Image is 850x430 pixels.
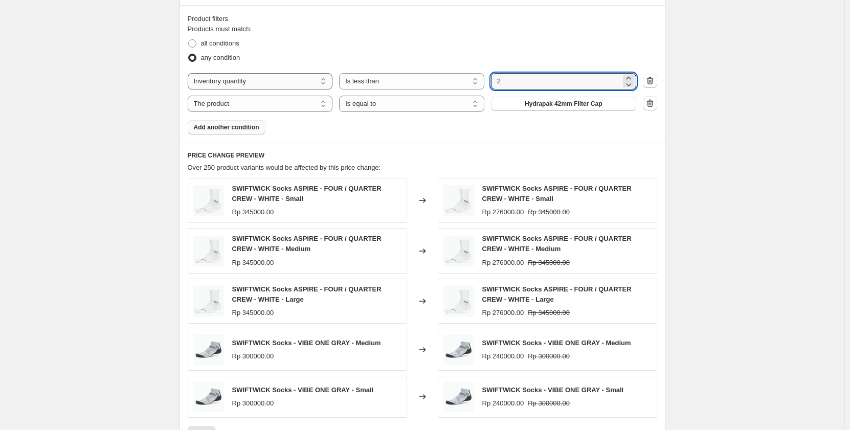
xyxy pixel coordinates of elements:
[482,285,632,303] span: SWIFTWICK Socks ASPIRE - FOUR / QUARTER CREW - WHITE - Large
[232,398,274,409] div: Rp 300000.00
[528,351,570,361] strike: Rp 300000.00
[201,54,240,61] span: any condition
[525,100,602,108] span: Hydrapak 42mm Filter Cap
[482,351,524,361] div: Rp 240000.00
[482,207,524,217] div: Rp 276000.00
[232,235,382,253] span: SWIFTWICK Socks ASPIRE - FOUR / QUARTER CREW - WHITE - Medium
[188,164,381,171] span: Over 250 product variants would be affected by this price change:
[232,258,274,268] div: Rp 345000.00
[201,39,239,47] span: all conditions
[482,185,632,202] span: SWIFTWICK Socks ASPIRE - FOUR / QUARTER CREW - WHITE - Small
[188,25,252,33] span: Products must match:
[193,381,224,412] img: vibe-gray-ankle-socks-1-profile-1f140zz_5000x_b4742e56-2583-4a22-8c3b-e51b23621b56_80x.jpg
[232,351,274,361] div: Rp 300000.00
[188,14,657,24] div: Product filters
[193,286,224,316] img: swiftwick-aspire-white-quarter-crew-socks-4-profile-4c020zz-RESHOOT_5000x_4b963adc-71dd-466a-a0b0...
[528,308,570,318] strike: Rp 345000.00
[232,308,274,318] div: Rp 345000.00
[482,339,631,347] span: SWIFTWICK Socks - VIBE ONE GRAY - Medium
[443,236,474,266] img: swiftwick-aspire-white-quarter-crew-socks-4-profile-4c020zz-RESHOOT_5000x_4e4d9cac-0a93-4027-8f43...
[188,120,265,134] button: Add another condition
[193,185,224,216] img: swiftwick-aspire-white-quarter-crew-socks-4-profile-4c020zz-RESHOOT_5000x_e8585273-4988-4ca9-9355...
[232,339,381,347] span: SWIFTWICK Socks - VIBE ONE GRAY - Medium
[443,334,474,365] img: vibe-gray-ankle-socks-1-profile-1f140zz_5000x_7e26eece-cddf-4c8b-b733-b190c892d613_80x.jpg
[443,185,474,216] img: swiftwick-aspire-white-quarter-crew-socks-4-profile-4c020zz-RESHOOT_5000x_e8585273-4988-4ca9-9355...
[232,207,274,217] div: Rp 345000.00
[188,151,657,160] h6: PRICE CHANGE PREVIEW
[482,258,524,268] div: Rp 276000.00
[193,334,224,365] img: vibe-gray-ankle-socks-1-profile-1f140zz_5000x_7e26eece-cddf-4c8b-b733-b190c892d613_80x.jpg
[443,381,474,412] img: vibe-gray-ankle-socks-1-profile-1f140zz_5000x_b4742e56-2583-4a22-8c3b-e51b23621b56_80x.jpg
[528,258,570,268] strike: Rp 345000.00
[232,386,374,394] span: SWIFTWICK Socks - VIBE ONE GRAY - Small
[528,207,570,217] strike: Rp 345000.00
[443,286,474,316] img: swiftwick-aspire-white-quarter-crew-socks-4-profile-4c020zz-RESHOOT_5000x_4b963adc-71dd-466a-a0b0...
[491,97,636,111] button: Hydrapak 42mm Filter Cap
[232,185,382,202] span: SWIFTWICK Socks ASPIRE - FOUR / QUARTER CREW - WHITE - Small
[482,398,524,409] div: Rp 240000.00
[528,398,570,409] strike: Rp 300000.00
[482,235,632,253] span: SWIFTWICK Socks ASPIRE - FOUR / QUARTER CREW - WHITE - Medium
[482,308,524,318] div: Rp 276000.00
[232,285,382,303] span: SWIFTWICK Socks ASPIRE - FOUR / QUARTER CREW - WHITE - Large
[194,123,259,131] span: Add another condition
[193,236,224,266] img: swiftwick-aspire-white-quarter-crew-socks-4-profile-4c020zz-RESHOOT_5000x_4e4d9cac-0a93-4027-8f43...
[482,386,624,394] span: SWIFTWICK Socks - VIBE ONE GRAY - Small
